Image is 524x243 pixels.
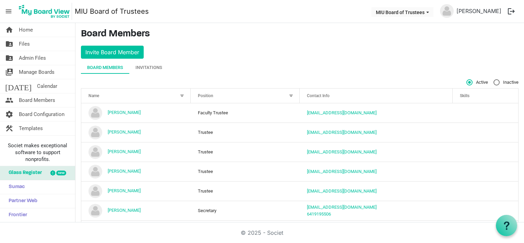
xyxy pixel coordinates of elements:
[2,5,15,18] span: menu
[5,37,13,51] span: folder_shared
[191,123,300,142] td: Trustee column header Position
[19,23,33,37] span: Home
[108,208,141,213] a: [PERSON_NAME]
[307,211,331,217] a: 6419195506
[453,162,518,181] td: is template cell column header Skills
[5,93,13,107] span: people
[108,110,141,115] a: [PERSON_NAME]
[81,220,191,240] td: Howard "Chancellor" Chandler is template cell column header Name
[300,162,453,181] td: bcurrivan@gmail.com is template cell column header Contact Info
[300,181,453,201] td: cking@miu.edu is template cell column header Contact Info
[88,165,102,178] img: no-profile-picture.svg
[453,103,518,123] td: is template cell column header Skills
[453,181,518,201] td: is template cell column header Skills
[88,184,102,198] img: no-profile-picture.svg
[108,188,141,193] a: [PERSON_NAME]
[108,169,141,174] a: [PERSON_NAME]
[19,121,43,135] span: Templates
[81,46,144,59] button: Invite Board Member
[307,205,377,210] a: [EMAIL_ADDRESS][DOMAIN_NAME]
[307,110,377,115] a: [EMAIL_ADDRESS][DOMAIN_NAME]
[5,79,32,93] span: [DATE]
[19,37,30,51] span: Files
[108,149,141,154] a: [PERSON_NAME]
[504,4,519,19] button: logout
[300,220,453,240] td: rajachancellor@maharishi.net is template cell column header Contact Info
[191,181,300,201] td: Trustee column header Position
[191,162,300,181] td: Trustee column header Position
[81,142,191,162] td: Brian Levine is template cell column header Name
[198,93,213,98] span: Position
[300,142,453,162] td: blevine@tm.org is template cell column header Contact Info
[191,220,300,240] td: Trustee column header Position
[493,79,519,85] span: Inactive
[307,188,377,194] a: [EMAIL_ADDRESS][DOMAIN_NAME]
[81,28,519,40] h3: Board Members
[19,107,64,121] span: Board Configuration
[81,61,519,74] div: tab-header
[5,121,13,135] span: construction
[37,79,57,93] span: Calendar
[453,123,518,142] td: is template cell column header Skills
[5,23,13,37] span: home
[300,123,453,142] td: yingwu.zhong@funplus.com is template cell column header Contact Info
[307,93,330,98] span: Contact Info
[5,166,42,180] span: Glass Register
[440,4,454,18] img: no-profile-picture.svg
[5,51,13,65] span: folder_shared
[307,149,377,154] a: [EMAIL_ADDRESS][DOMAIN_NAME]
[191,142,300,162] td: Trustee column header Position
[88,145,102,159] img: no-profile-picture.svg
[19,51,46,65] span: Admin Files
[108,129,141,135] a: [PERSON_NAME]
[75,4,149,18] a: MIU Board of Trustees
[56,171,66,175] div: new
[241,229,283,236] a: © 2025 - Societ
[81,201,191,220] td: Elaine Guthrie is template cell column header Name
[5,65,13,79] span: switch_account
[87,64,123,71] div: Board Members
[88,93,99,98] span: Name
[453,220,518,240] td: is template cell column header Skills
[81,103,191,123] td: Amine Kouider is template cell column header Name
[88,204,102,218] img: no-profile-picture.svg
[371,7,433,17] button: MIU Board of Trustees dropdownbutton
[454,4,504,18] a: [PERSON_NAME]
[5,180,25,194] span: Sumac
[5,194,37,208] span: Partner Web
[466,79,488,85] span: Active
[3,142,72,163] span: Societ makes exceptional software to support nonprofits.
[307,130,377,135] a: [EMAIL_ADDRESS][DOMAIN_NAME]
[88,106,102,120] img: no-profile-picture.svg
[5,107,13,121] span: settings
[300,201,453,220] td: boardoftrustees@miu.edu6419195506 is template cell column header Contact Info
[17,3,72,20] img: My Board View Logo
[5,208,27,222] span: Frontier
[81,123,191,142] td: andy zhong is template cell column header Name
[19,93,55,107] span: Board Members
[191,103,300,123] td: Faculty Trustee column header Position
[17,3,75,20] a: My Board View Logo
[453,201,518,220] td: is template cell column header Skills
[81,162,191,181] td: Bruce Currivan is template cell column header Name
[460,93,469,98] span: Skills
[453,142,518,162] td: is template cell column header Skills
[191,201,300,220] td: Secretary column header Position
[135,64,162,71] div: Invitations
[81,181,191,201] td: Carolyn King is template cell column header Name
[19,65,55,79] span: Manage Boards
[300,103,453,123] td: akouider@miu.edu is template cell column header Contact Info
[88,126,102,139] img: no-profile-picture.svg
[307,169,377,174] a: [EMAIL_ADDRESS][DOMAIN_NAME]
